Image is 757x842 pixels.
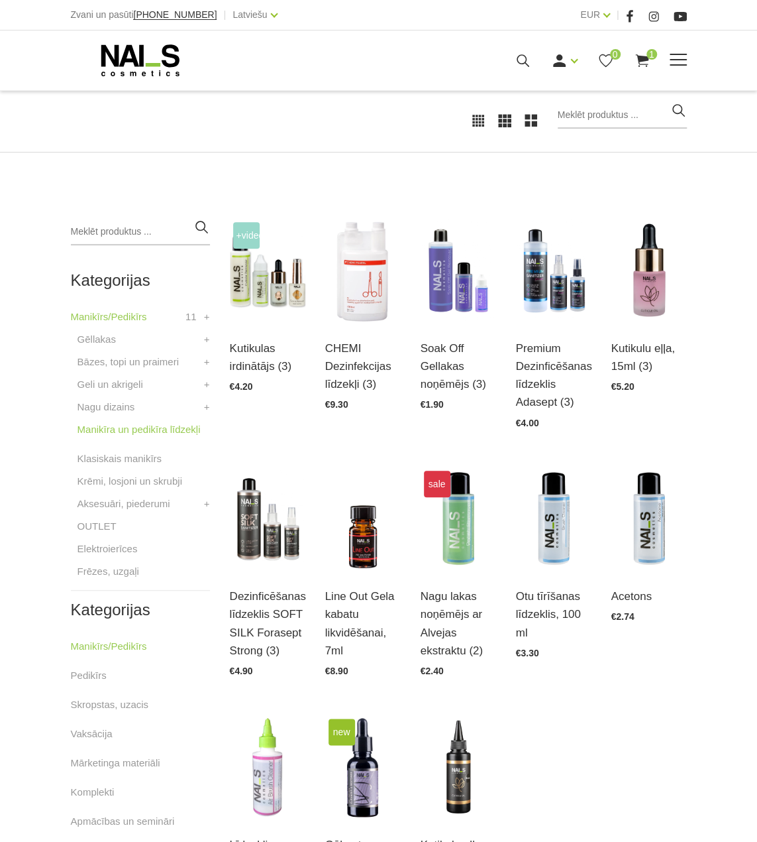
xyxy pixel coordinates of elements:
span: €9.30 [325,399,348,410]
a: Krēmi, losjoni un skrubji [77,473,182,489]
h2: Kategorijas [71,272,210,289]
a: CHEMI Dezinfekcijas līdzekļi (3) [325,339,401,394]
span: €5.20 [611,381,634,392]
a: Dezinficēšanas līdzeklis SOFT SILK Forasept Strong (3) [230,587,305,660]
a: [PHONE_NUMBER] [133,10,217,20]
a: Latviešu [232,7,267,23]
span: sale [424,471,450,497]
img: Gēla otu tīrīšanas un atjaunošanas līdzeklis:Inovatīvs otu tīrīšanas līdzeklis, kas ne tikai maig... [325,715,401,819]
img: Pielietošanas sfēra profesionālai lietošanai: Medicīnisks līdzeklis paredzēts roku un virsmu dezi... [516,219,591,323]
span: 11 [185,309,197,325]
a: Kutikulas irdinātājs (3) [230,339,305,375]
span: €2.40 [421,666,444,676]
span: 0 [610,49,621,60]
span: | [617,7,619,23]
a: Line Out Gela kabatu likvidēšanai, 7ml [325,587,401,660]
a: Manikīrs/Pedikīrs [71,309,147,325]
a: Frēzes, uzgaļi [77,564,139,579]
a: Soak Off Gellakas noņēmējs (3) [421,339,496,394]
span: €3.30 [516,648,539,658]
a: Klasiskais manikīrs [77,451,162,467]
a: Mārketinga materiāli [71,755,160,771]
img: Profesionāls šķīdums gellakas un citu “soak off” produktu ātrai noņemšanai.Nesausina rokas.Tilpum... [421,219,496,323]
img: Mitrinoša, mīkstinoša un aromātiska kutikulas eļļa. Bagāta ar nepieciešamo omega-3, 6 un 9, kā ar... [421,715,496,819]
a: Vaksācija [71,726,113,742]
img: Universāls līdzeklis “kabatu pēdu” likvidēšanai. Iekļūst zem paceltā gela vai akrila un rada tā c... [325,467,401,571]
span: €4.90 [230,666,253,676]
a: Nagu dizains [77,399,135,415]
a: Aksesuāri, piederumi [77,496,170,512]
a: Apmācības un semināri [71,813,175,829]
a: Skropstas, uzacis [71,697,149,713]
a: Gēllakas [77,331,116,347]
span: €1.90 [421,399,444,410]
span: +Video [233,222,260,249]
a: Premium Dezinficēšanas līdzeklis Adasept (3) [516,339,591,412]
a: + [204,377,210,392]
a: Komplekti [71,784,115,800]
img: Saudzīgs un efektīvs nagu lakas noņēmējs bez acetona.Tilpums:100 ml., 500 ml... [421,467,496,571]
img: Mitrinoša, mīkstinoša un aromātiska kutikulas eļļa. Bagāta ar nepieciešamo omega-3, 6 un 9, kā ar... [611,219,687,323]
span: new [328,719,355,745]
div: Zvani un pasūti [71,7,217,23]
a: Kutikulu eļļa, 15ml (3) [611,339,687,375]
input: Meklēt produktus ... [558,102,687,129]
img: Description [230,715,305,819]
a: Manikīra un pedikīra līdzekļi [77,422,201,438]
a: 1 [634,52,650,69]
a: Nagu lakas noņēmējs ar Alvejas ekstraktu (2) [421,587,496,660]
a: EUR [580,7,600,23]
a: 0 [597,52,614,69]
a: + [204,399,210,415]
img: SOFT SILK SANITIZER FORASEPT STRONG Paredzēts profesionālai lietošanai: roku un virsmu dezinfekci... [230,467,305,571]
a: + [204,496,210,512]
a: OUTLET [77,518,117,534]
a: Geli un akrigeli [77,377,143,392]
img: Līdzeklis kutikulas mīkstināšanai un irdināšanai vien pāris sekunžu laikā. Ideāli piemērots kutik... [230,219,305,323]
input: Meklēt produktus ... [71,219,210,245]
a: + [204,331,210,347]
a: Pedikīrs [71,668,107,684]
img: Īpaši saudzīgs līdzeklis otu tīrīšanai, kas ātri atbrīvo otas no akrila krāsām, gēla un gēllakāmT... [516,467,591,571]
span: [PHONE_NUMBER] [133,9,217,20]
a: Otu tīrīšanas līdzeklis, 100 ml [516,587,591,642]
span: €2.74 [611,611,634,622]
a: + [204,309,210,325]
img: Attīrīts acetons ātrai gēllaku, akrila un Soak Off produktu noņemšanai.Tilpums:100 ml... [611,467,687,571]
a: Elektroierīces [77,541,138,557]
a: Acetons [611,587,687,605]
a: Manikīrs/Pedikīrs [71,638,147,654]
span: €4.00 [516,418,539,428]
img: STERISEPT INSTRU 1L (SPORICĪDS)Sporicīds instrumentu dezinfekcijas un mazgāšanas līdzeklis invent... [325,219,401,323]
span: €4.20 [230,381,253,392]
h2: Kategorijas [71,601,210,619]
span: €8.90 [325,666,348,676]
span: | [223,7,226,23]
span: 1 [646,49,657,60]
a: + [204,354,210,370]
a: Bāzes, topi un praimeri [77,354,179,370]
